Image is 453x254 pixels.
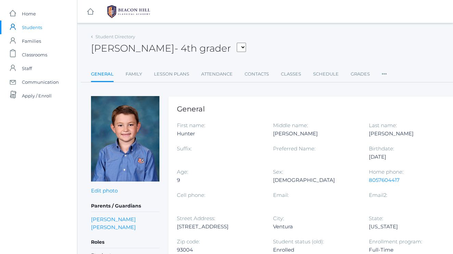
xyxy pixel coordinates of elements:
label: City: [273,215,284,222]
span: Communication [22,75,59,89]
label: First name: [177,122,205,129]
label: Birthdate: [369,145,394,152]
img: 1_BHCALogos-05.png [103,3,154,20]
div: Enrolled [273,246,359,254]
a: Contacts [245,67,269,81]
div: Ventura [273,223,359,231]
h5: Parents / Guardians [91,200,159,212]
a: Lesson Plans [154,67,189,81]
h2: [PERSON_NAME] [91,43,246,54]
a: [PERSON_NAME] [91,215,136,223]
a: Family [126,67,142,81]
span: - 4th grader [174,42,231,54]
label: Sex: [273,169,283,175]
label: State: [369,215,383,222]
label: Email: [273,192,289,198]
img: Hunter Reid [91,96,159,182]
label: Suffix: [177,145,192,152]
label: Middle name: [273,122,308,129]
label: Preferred Name: [273,145,315,152]
span: Students [22,21,42,34]
label: Street Address: [177,215,215,222]
a: Grades [351,67,370,81]
label: Enrollment program: [369,238,422,245]
div: 9 [177,176,263,184]
a: 8057604417 [369,177,400,183]
span: Staff [22,62,32,75]
label: Age: [177,169,188,175]
div: [DEMOGRAPHIC_DATA] [273,176,359,184]
a: [PERSON_NAME] [91,223,136,231]
span: Classrooms [22,48,47,62]
a: Student Directory [95,34,135,39]
label: Student status (old): [273,238,324,245]
div: Hunter [177,130,263,138]
span: Families [22,34,41,48]
label: Zip code: [177,238,200,245]
a: Schedule [313,67,339,81]
div: 93004 [177,246,263,254]
div: [PERSON_NAME] [273,130,359,138]
div: [STREET_ADDRESS] [177,223,263,231]
a: General [91,67,114,82]
h5: Roles [91,237,159,248]
a: Attendance [201,67,233,81]
span: Home [22,7,36,21]
label: Last name: [369,122,397,129]
span: Apply / Enroll [22,89,52,103]
label: Cell phone: [177,192,205,198]
a: Classes [281,67,301,81]
a: Edit photo [91,187,118,194]
label: Email2: [369,192,387,198]
label: Home phone: [369,169,403,175]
